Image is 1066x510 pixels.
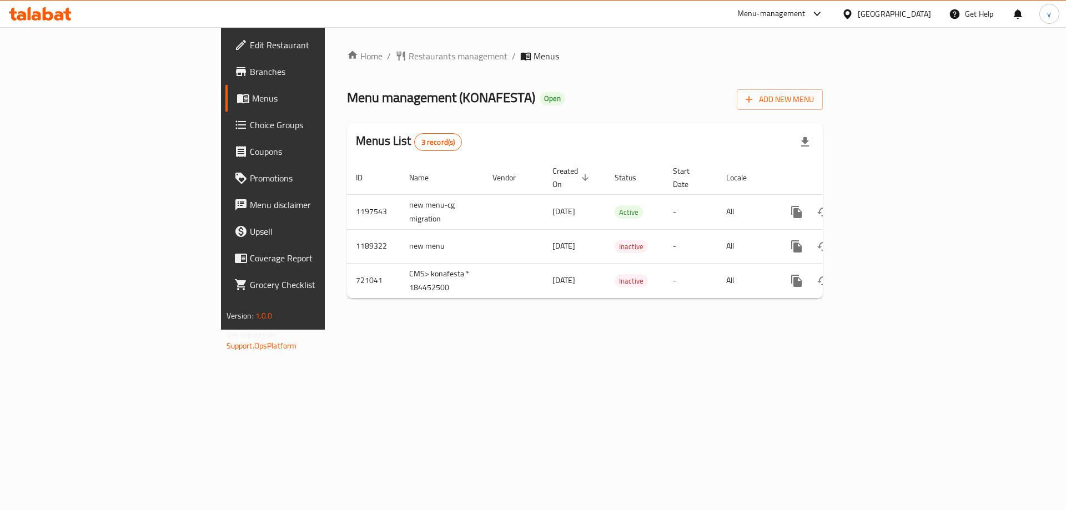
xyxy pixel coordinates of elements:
span: 3 record(s) [415,137,462,148]
span: Menus [252,92,390,105]
div: [GEOGRAPHIC_DATA] [858,8,931,20]
span: Branches [250,65,390,78]
span: [DATE] [552,204,575,219]
span: [DATE] [552,273,575,287]
div: Inactive [615,274,648,287]
td: All [717,229,775,263]
div: Total records count [414,133,462,151]
span: Coverage Report [250,251,390,265]
span: y [1047,8,1051,20]
a: Edit Restaurant [225,32,399,58]
td: - [664,263,717,298]
a: Coverage Report [225,245,399,271]
a: Choice Groups [225,112,399,138]
li: / [512,49,516,63]
div: Active [615,205,643,219]
a: Promotions [225,165,399,191]
td: - [664,194,717,229]
td: All [717,194,775,229]
span: Active [615,206,643,219]
span: Restaurants management [409,49,507,63]
a: Grocery Checklist [225,271,399,298]
button: more [783,199,810,225]
div: Open [540,92,565,105]
span: Vendor [492,171,530,184]
h2: Menus List [356,133,462,151]
span: Promotions [250,171,390,185]
span: Locale [726,171,761,184]
span: Get support on: [227,327,278,342]
span: Add New Menu [746,93,814,107]
button: Change Status [810,267,837,294]
span: Start Date [673,164,704,191]
span: ID [356,171,377,184]
button: Add New Menu [737,89,823,110]
span: Edit Restaurant [250,38,390,52]
span: Grocery Checklist [250,278,390,291]
span: Coupons [250,145,390,158]
span: Status [615,171,651,184]
a: Restaurants management [395,49,507,63]
button: more [783,233,810,260]
td: new menu [400,229,484,263]
span: Menu management ( KONAFESTA ) [347,85,535,110]
th: Actions [775,161,899,195]
span: Inactive [615,240,648,253]
span: Menu disclaimer [250,198,390,211]
button: more [783,267,810,294]
td: new menu-cg migration [400,194,484,229]
span: [DATE] [552,239,575,253]
span: Version: [227,309,254,323]
span: 1.0.0 [255,309,273,323]
span: Open [540,94,565,103]
a: Menus [225,85,399,112]
a: Branches [225,58,399,85]
span: Choice Groups [250,118,390,132]
td: All [717,263,775,298]
span: Inactive [615,275,648,287]
a: Upsell [225,218,399,245]
a: Coupons [225,138,399,165]
nav: breadcrumb [347,49,823,63]
td: CMS> konafesta * 184452500 [400,263,484,298]
button: Change Status [810,233,837,260]
a: Menu disclaimer [225,191,399,218]
div: Menu-management [737,7,806,21]
span: Created On [552,164,592,191]
button: Change Status [810,199,837,225]
span: Upsell [250,225,390,238]
span: Menus [534,49,559,63]
td: - [664,229,717,263]
div: Export file [792,129,818,155]
table: enhanced table [347,161,899,299]
span: Name [409,171,443,184]
a: Support.OpsPlatform [227,339,297,353]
